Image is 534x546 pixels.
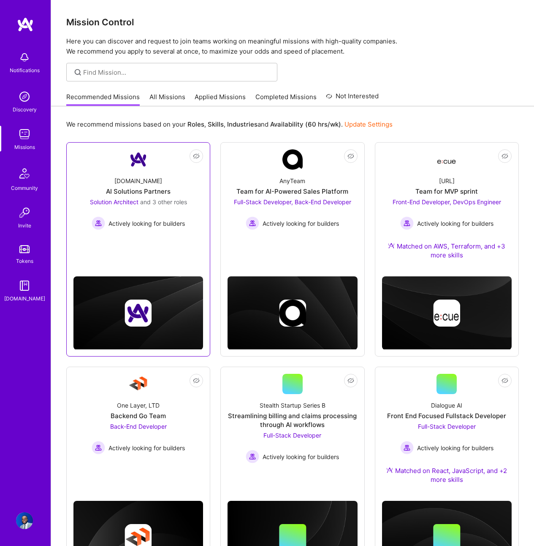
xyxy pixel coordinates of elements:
[431,401,462,410] div: Dialogue AI
[195,92,246,106] a: Applied Missions
[228,374,357,470] a: Stealth Startup Series BStreamlining billing and claims processing through AI workflowsFull-Stack...
[382,374,512,494] a: Dialogue AIFront End Focused Fullstack DeveloperFull-Stack Developer Actively looking for builder...
[400,216,414,230] img: Actively looking for builders
[439,176,455,185] div: [URL]
[382,149,512,270] a: Company Logo[URL]Team for MVP sprintFront-End Developer, DevOps Engineer Actively looking for bui...
[90,198,138,205] span: Solution Architect
[16,257,33,265] div: Tokens
[387,411,506,420] div: Front End Focused Fullstack Developer
[263,219,339,228] span: Actively looking for builders
[388,242,395,249] img: Ateam Purple Icon
[66,92,140,106] a: Recommended Missions
[400,441,414,454] img: Actively looking for builders
[436,152,457,167] img: Company Logo
[16,49,33,66] img: bell
[279,176,305,185] div: AnyTeam
[83,68,271,77] input: Find Mission...
[14,512,35,529] a: User Avatar
[326,91,379,106] a: Not Interested
[282,149,303,170] img: Company Logo
[149,92,185,106] a: All Missions
[417,443,493,452] span: Actively looking for builders
[279,300,306,327] img: Company logo
[501,377,508,384] i: icon EyeClosed
[227,120,258,128] b: Industries
[128,374,149,394] img: Company Logo
[16,204,33,221] img: Invite
[418,423,476,430] span: Full-Stack Developer
[13,105,37,114] div: Discovery
[415,187,478,196] div: Team for MVP sprint
[347,377,354,384] i: icon EyeClosed
[228,411,357,429] div: Streamlining billing and claims processing through AI workflows
[228,276,357,350] img: cover
[393,198,501,205] span: Front-End Developer, DevOps Engineer
[66,36,519,57] p: Here you can discover and request to join teams working on meaningful missions with high-quality ...
[140,198,187,205] span: and 3 other roles
[382,242,512,259] div: Matched on AWS, Terraform, and +3 more skills
[4,294,45,303] div: [DOMAIN_NAME]
[117,401,160,410] div: One Layer, LTD
[10,66,40,75] div: Notifications
[11,184,38,192] div: Community
[73,68,83,77] i: icon SearchGrey
[501,153,508,159] i: icon EyeClosed
[234,198,351,205] span: Full-Stack Developer, Back-End Developer
[344,120,393,128] a: Update Settings
[106,187,171,196] div: AI Solutions Partners
[228,149,357,246] a: Company LogoAnyTeamTeam for AI-Powered Sales PlatformFull-Stack Developer, Back-End Developer Act...
[73,374,203,470] a: Company LogoOne Layer, LTDBackend Go TeamBack-End Developer Actively looking for buildersActively...
[382,466,512,484] div: Matched on React, JavaScript, and +2 more skills
[382,276,512,350] img: cover
[125,300,152,327] img: Company logo
[255,92,317,106] a: Completed Missions
[386,467,393,473] img: Ateam Purple Icon
[111,411,166,420] div: Backend Go Team
[16,126,33,143] img: teamwork
[110,423,167,430] span: Back-End Developer
[73,276,203,350] img: cover
[73,149,203,246] a: Company Logo[DOMAIN_NAME]AI Solutions PartnersSolution Architect and 3 other rolesActively lookin...
[16,277,33,294] img: guide book
[236,187,348,196] div: Team for AI-Powered Sales Platform
[433,300,460,327] img: Company logo
[246,450,259,463] img: Actively looking for builders
[16,512,33,529] img: User Avatar
[17,17,34,32] img: logo
[14,143,35,151] div: Missions
[246,216,259,230] img: Actively looking for builders
[193,377,200,384] i: icon EyeClosed
[14,163,35,184] img: Community
[92,441,105,454] img: Actively looking for builders
[263,452,339,461] span: Actively looking for builders
[92,216,105,230] img: Actively looking for builders
[347,153,354,159] i: icon EyeClosed
[208,120,224,128] b: Skills
[18,221,31,230] div: Invite
[193,153,200,159] i: icon EyeClosed
[108,219,185,228] span: Actively looking for builders
[66,17,519,27] h3: Mission Control
[19,245,30,253] img: tokens
[108,443,185,452] span: Actively looking for builders
[417,219,493,228] span: Actively looking for builders
[16,88,33,105] img: discovery
[187,120,204,128] b: Roles
[263,432,321,439] span: Full-Stack Developer
[114,176,162,185] div: [DOMAIN_NAME]
[270,120,341,128] b: Availability (60 hrs/wk)
[128,149,149,170] img: Company Logo
[260,401,325,410] div: Stealth Startup Series B
[66,120,393,129] p: We recommend missions based on your , , and .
